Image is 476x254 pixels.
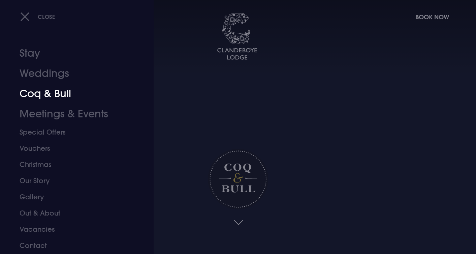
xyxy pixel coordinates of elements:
a: Vacancies [20,221,126,237]
button: Close [20,10,55,24]
a: Christmas [20,157,126,173]
a: Contact [20,237,126,254]
a: Weddings [20,63,126,84]
a: Meetings & Events [20,104,126,124]
a: Coq & Bull [20,84,126,104]
a: Vouchers [20,140,126,157]
a: Special Offers [20,124,126,140]
a: Stay [20,43,126,63]
a: Our Story [20,173,126,189]
span: Close [38,13,55,20]
a: Out & About [20,205,126,221]
a: Gallery [20,189,126,205]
